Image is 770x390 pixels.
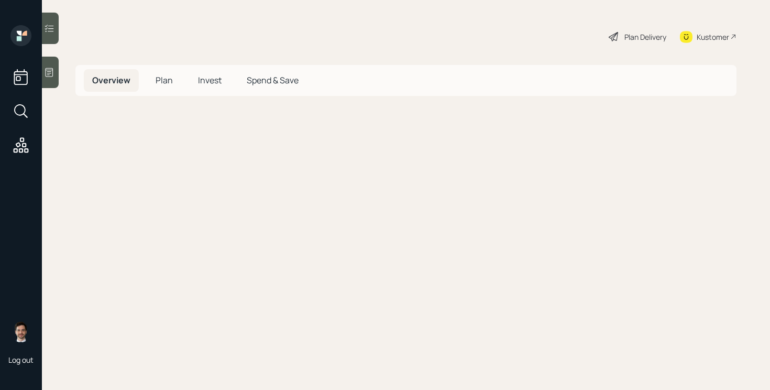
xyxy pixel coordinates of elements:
[8,355,34,365] div: Log out
[697,31,729,42] div: Kustomer
[156,74,173,86] span: Plan
[624,31,666,42] div: Plan Delivery
[92,74,130,86] span: Overview
[198,74,222,86] span: Invest
[10,321,31,342] img: jonah-coleman-headshot.png
[247,74,299,86] span: Spend & Save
